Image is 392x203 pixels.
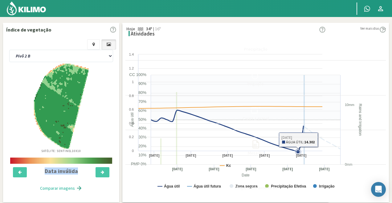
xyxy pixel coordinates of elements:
[72,149,81,153] font: 10X10
[149,153,160,158] text: [DATE]
[131,30,155,37] font: Atividades
[6,1,47,16] img: Kilimo
[125,26,386,61] button: Precipitação
[129,53,134,56] text: 1.4
[34,64,88,149] img: e74d3297-b07c-4498-8e0d-7401a982da5b_-_sentinel_-_2025-08-06.png
[244,46,267,52] font: Precipitação
[125,165,386,199] button: Temporadas anteriores
[40,185,75,191] font: Comparar imagens
[6,27,51,33] font: Índice de vegetação
[132,80,134,84] text: 1
[10,158,112,164] img: escala
[129,94,134,98] text: 0.8
[129,121,134,125] text: 0.4
[186,153,196,158] text: [DATE]
[259,153,270,158] text: [DATE]
[129,66,134,70] text: 1.2
[34,182,88,194] button: Comparar imagens
[371,182,386,197] div: Abra o Intercom Messenger
[129,108,134,111] text: 0.6
[296,153,307,158] text: [DATE]
[226,163,231,168] text: Kc
[234,185,277,191] font: Temporadas anteriores
[129,135,134,139] text: 0.2
[45,167,78,175] font: Data inválida
[132,149,134,153] text: 0
[222,153,233,158] text: [DATE]
[41,149,72,153] font: Satélite: Sentinel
